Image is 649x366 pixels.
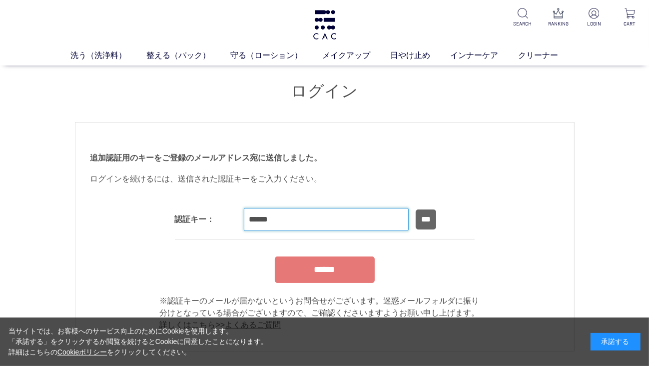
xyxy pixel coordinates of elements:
div: ※認証キーのメールが届かないというお問合せがございます。迷惑メールフォルダに振り 分けとなっている場合がございますので、ご確認くださいますようお願い申し上げます。 詳しくはこちら>> [160,295,490,331]
a: 守る（ローション） [231,49,323,61]
a: CART [618,8,641,27]
div: ログインを続けるには、送信された認証キーをご入力ください。 [90,173,559,185]
a: 整える（パック） [147,49,231,61]
p: LOGIN [583,20,606,27]
img: logo [312,10,338,39]
a: インナーケア [451,49,519,61]
a: クリーナー [519,49,579,61]
p: CART [618,20,641,27]
p: RANKING [547,20,570,27]
a: 日やけ止め [391,49,451,61]
h1: ログイン [75,80,575,102]
h2: 追加認証用のキーをご登録のメールアドレス宛に送信しました。 [90,152,559,163]
div: 承諾する [591,333,641,350]
a: 洗う（洗浄料） [71,49,147,61]
p: SEARCH [511,20,534,27]
a: Cookieポリシー [57,348,107,356]
div: 当サイトでは、お客様へのサービス向上のためにCookieを使用します。 「承諾する」をクリックするか閲覧を続けるとCookieに同意したことになります。 詳細はこちらの をクリックしてください。 [8,326,268,357]
label: 認証キー： [175,215,215,223]
a: LOGIN [583,8,606,27]
a: SEARCH [511,8,534,27]
a: RANKING [547,8,570,27]
a: メイクアップ [323,49,391,61]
